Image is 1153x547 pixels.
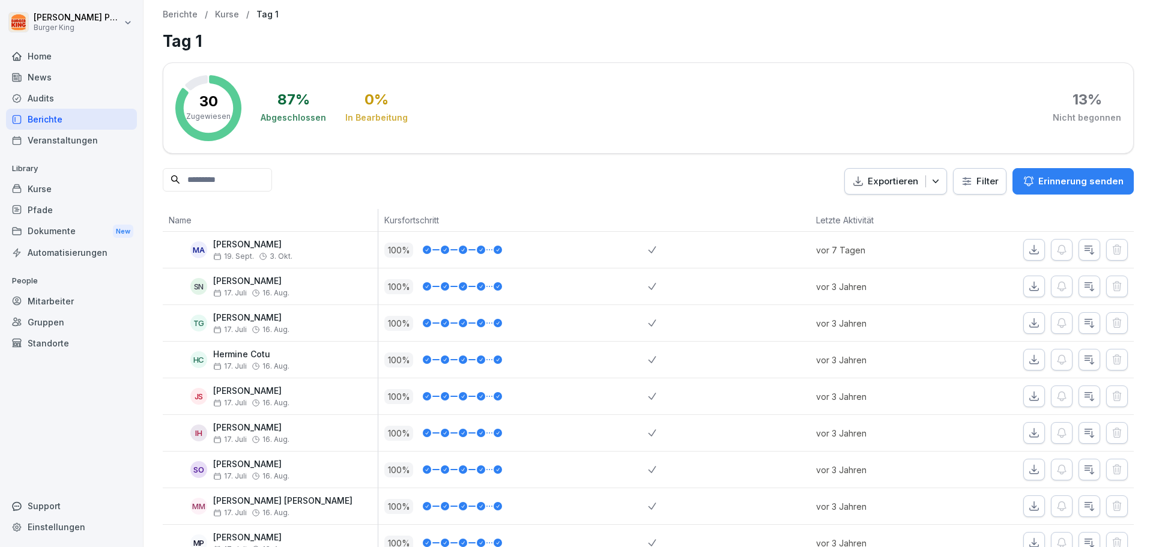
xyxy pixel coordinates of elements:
div: TG [190,315,207,331]
a: Gruppen [6,312,137,333]
span: 17. Juli [213,435,247,444]
div: SO [190,461,207,478]
p: Name [169,214,372,226]
a: Pfade [6,199,137,220]
span: 17. Juli [213,289,247,297]
div: SN [190,278,207,295]
p: Kursfortschritt [384,214,642,226]
p: vor 3 Jahren [816,280,945,293]
p: 100 % [384,462,413,477]
span: 16. Aug. [262,325,289,334]
p: [PERSON_NAME] [213,386,289,396]
p: Zugewiesen [186,111,231,122]
p: vor 3 Jahren [816,500,945,513]
a: Einstellungen [6,516,137,537]
a: News [6,67,137,88]
div: Dokumente [6,220,137,243]
p: vor 3 Jahren [816,464,945,476]
a: DokumenteNew [6,220,137,243]
span: 17. Juli [213,325,247,334]
span: 19. Sept. [213,252,254,261]
div: MM [190,498,207,515]
p: [PERSON_NAME] [213,276,289,286]
p: 100 % [384,316,413,331]
p: 100 % [384,499,413,514]
div: MA [190,241,207,258]
p: [PERSON_NAME] [213,313,289,323]
span: 3. Okt. [270,252,292,261]
p: vor 3 Jahren [816,427,945,440]
span: 16. Aug. [262,435,289,444]
p: 100 % [384,426,413,441]
p: Erinnerung senden [1038,175,1124,188]
button: Exportieren [844,168,947,195]
div: New [113,225,133,238]
p: [PERSON_NAME] [213,423,289,433]
span: 16. Aug. [262,472,289,480]
p: [PERSON_NAME] Pecher [34,13,121,23]
p: [PERSON_NAME] [PERSON_NAME] [213,496,353,506]
span: 16. Aug. [262,289,289,297]
button: Filter [954,169,1006,195]
p: 100 % [384,352,413,367]
p: 30 [199,94,218,109]
div: 0 % [365,92,389,107]
p: Library [6,159,137,178]
a: Berichte [6,109,137,130]
a: Mitarbeiter [6,291,137,312]
p: / [246,10,249,20]
div: HC [190,351,207,368]
p: [PERSON_NAME] [213,533,289,543]
a: Home [6,46,137,67]
p: 100 % [384,279,413,294]
h1: Tag 1 [163,29,1134,53]
a: Kurse [215,10,239,20]
a: Audits [6,88,137,109]
p: [PERSON_NAME] [213,459,289,470]
div: In Bearbeitung [345,112,408,124]
span: 16. Aug. [262,362,289,370]
span: 16. Aug. [262,399,289,407]
p: 100 % [384,243,413,258]
div: 13 % [1073,92,1102,107]
p: Letzte Aktivität [816,214,939,226]
p: vor 3 Jahren [816,317,945,330]
div: 87 % [277,92,310,107]
span: 17. Juli [213,509,247,517]
span: 17. Juli [213,362,247,370]
button: Erinnerung senden [1012,168,1134,195]
a: Standorte [6,333,137,354]
p: Hermine Cotu [213,349,289,360]
a: Automatisierungen [6,242,137,263]
p: 100 % [384,389,413,404]
div: JS [190,388,207,405]
div: Abgeschlossen [261,112,326,124]
div: Nicht begonnen [1053,112,1121,124]
p: People [6,271,137,291]
p: vor 3 Jahren [816,354,945,366]
a: Veranstaltungen [6,130,137,151]
p: / [205,10,208,20]
span: 17. Juli [213,472,247,480]
div: Support [6,495,137,516]
p: Tag 1 [256,10,279,20]
a: Kurse [6,178,137,199]
span: 17. Juli [213,399,247,407]
p: [PERSON_NAME] [213,240,292,250]
a: Berichte [163,10,198,20]
span: 16. Aug. [262,509,289,517]
p: Burger King [34,23,121,32]
p: vor 7 Tagen [816,244,945,256]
